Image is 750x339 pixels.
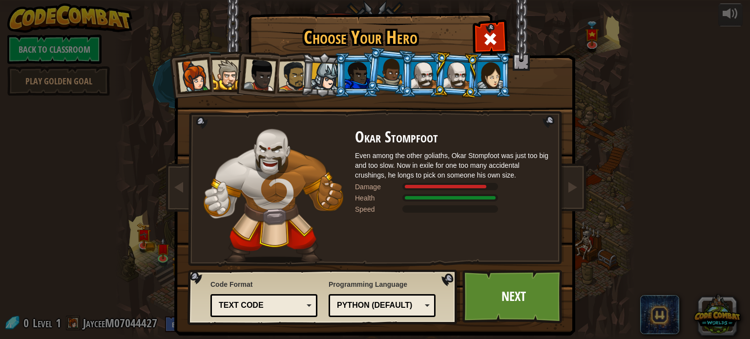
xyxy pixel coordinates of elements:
[433,51,479,99] li: Okar Stompfoot
[334,53,378,97] li: Gordon the Stalwart
[401,53,445,97] li: Okar Stompfoot
[355,204,404,214] div: Speed
[187,270,460,325] img: language-selector-background.png
[202,51,246,96] li: Sir Tharin Thunderfist
[355,182,404,192] div: Damage
[355,193,404,203] div: Health
[355,182,550,192] div: Deals 160% of listed Warrior weapon damage.
[167,51,214,99] li: Captain Anya Weston
[355,193,550,203] div: Gains 200% of listed Warrior armor health.
[355,129,550,146] h2: Okar Stompfoot
[462,270,564,323] a: Next
[329,279,436,289] span: Programming Language
[210,279,317,289] span: Code Format
[250,27,470,48] h1: Choose Your Hero
[355,204,550,214] div: Moves at 4 meters per second.
[268,52,312,98] li: Alejandro the Duelist
[337,300,421,311] div: Python (Default)
[219,300,303,311] div: Text code
[467,53,511,97] li: Illia Shieldsmith
[233,49,281,97] li: Lady Ida Justheart
[355,151,550,180] div: Even among the other goliaths, Okar Stompfoot was just too big and too slow. Now in exile for one...
[300,52,347,99] li: Hattori Hanzō
[204,129,343,263] img: goliath-pose.png
[365,47,414,96] li: Arryn Stonewall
